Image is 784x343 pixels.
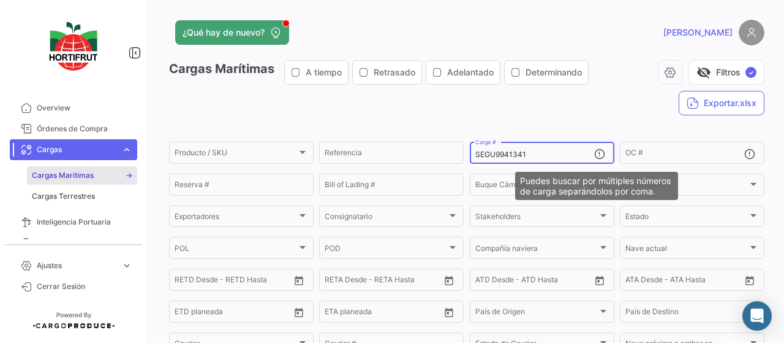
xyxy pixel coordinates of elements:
[739,20,764,45] img: placeholder-user.png
[43,15,104,78] img: logo-hortifrut.svg
[37,260,116,271] span: Ajustes
[515,172,678,200] div: Puedes buscar por múltiples números de carga separándolos por coma.
[475,214,598,223] span: Stakeholders
[37,144,116,155] span: Cargas
[306,66,342,79] span: A tiempo
[290,303,308,322] button: Open calendar
[353,61,421,84] button: Retrasado
[475,245,598,254] span: Compañía naviera
[175,277,197,286] input: Desde
[625,214,748,223] span: Estado
[205,277,260,286] input: Hasta
[475,277,514,286] input: ATD Desde
[205,309,260,318] input: Hasta
[325,277,347,286] input: Desde
[10,98,137,118] a: Overview
[625,309,748,318] span: País de Destino
[37,123,132,134] span: Órdenes de Compra
[175,309,197,318] input: Desde
[32,191,95,202] span: Cargas Terrestres
[447,66,494,79] span: Adelantado
[475,182,598,191] span: Buque Cámara
[37,102,132,114] span: Overview
[121,260,132,271] span: expand_more
[37,237,132,249] span: Programas
[742,301,772,331] div: Abrir Intercom Messenger
[679,91,764,115] button: Exportar.xlsx
[440,271,458,290] button: Open calendar
[290,271,308,290] button: Open calendar
[169,60,592,85] h3: Cargas Marítimas
[522,277,578,286] input: ATD Hasta
[671,277,726,286] input: ATA Hasta
[37,281,132,292] span: Cerrar Sesión
[625,182,748,191] span: Importadores
[696,65,711,80] span: visibility_off
[505,61,588,84] button: Determinando
[625,277,663,286] input: ATA Desde
[175,20,289,45] button: ¿Qué hay de nuevo?
[374,66,415,79] span: Retrasado
[175,245,297,254] span: POL
[475,309,598,318] span: País de Origen
[175,214,297,223] span: Exportadores
[10,233,137,253] a: Programas
[625,245,748,254] span: Nave actual
[37,217,132,228] span: Inteligencia Portuaria
[440,303,458,322] button: Open calendar
[325,245,447,254] span: POD
[285,61,348,84] button: A tiempo
[121,144,132,155] span: expand_more
[32,170,94,181] span: Cargas Marítimas
[688,60,764,85] button: visibility_offFiltros✓
[183,26,265,39] span: ¿Qué hay de nuevo?
[27,187,137,206] a: Cargas Terrestres
[325,214,447,223] span: Consignatario
[526,66,582,79] span: Determinando
[590,271,609,290] button: Open calendar
[741,271,759,290] button: Open calendar
[175,150,297,159] span: Producto / SKU
[355,277,410,286] input: Hasta
[10,118,137,139] a: Órdenes de Compra
[745,67,756,78] span: ✓
[355,309,410,318] input: Hasta
[27,166,137,185] a: Cargas Marítimas
[10,212,137,233] a: Inteligencia Portuaria
[663,26,733,39] span: [PERSON_NAME]
[426,61,500,84] button: Adelantado
[325,309,347,318] input: Desde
